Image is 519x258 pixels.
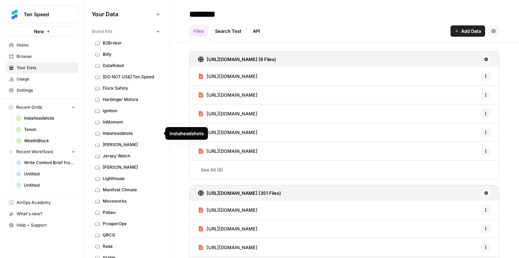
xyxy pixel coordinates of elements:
[92,139,162,150] a: [PERSON_NAME]
[207,225,257,232] span: [URL][DOMAIN_NAME]
[16,104,42,110] span: Recent Grids
[17,76,76,82] span: Usage
[103,74,159,80] span: [DO NOT USE] Ten Speed
[24,171,76,177] span: Untitled
[8,8,21,21] img: Ten Speed Logo
[6,220,79,231] button: Help + Support
[207,190,281,197] h3: [URL][DOMAIN_NAME] (351 Files)
[92,83,162,94] a: Flock Safety
[92,218,162,229] a: ProsperOps
[198,142,257,160] a: [URL][DOMAIN_NAME]
[6,62,79,73] a: Your Data
[6,208,79,220] button: What's new?
[103,243,159,250] span: Rasa
[92,229,162,241] a: QRCG
[189,161,499,179] a: See All (8)
[198,238,257,257] a: [URL][DOMAIN_NAME]
[103,142,159,148] span: [PERSON_NAME]
[92,60,162,71] a: DataRobot
[24,160,76,166] span: Write Content Brief from Keyword [DEV]
[13,168,79,180] a: Untitled
[249,25,264,37] a: API
[207,110,257,117] span: [URL][DOMAIN_NAME]
[189,25,208,37] a: Files
[198,201,257,219] a: [URL][DOMAIN_NAME]
[103,130,159,137] span: Instaheadshots
[6,197,79,208] a: AirOps Academy
[92,49,162,60] a: Bitly
[24,182,76,188] span: Untitled
[103,40,159,46] span: B2Broker
[92,71,162,83] a: [DO NOT USE] Ten Speed
[207,56,276,63] h3: [URL][DOMAIN_NAME] (8 Files)
[6,73,79,85] a: Usage
[17,199,76,206] span: AirOps Academy
[6,85,79,96] a: Settings
[207,148,257,155] span: [URL][DOMAIN_NAME]
[24,11,66,18] span: Ten Speed
[103,209,159,216] span: Pabau
[207,73,257,80] span: [URL][DOMAIN_NAME]
[92,196,162,207] a: Moveworks
[103,232,159,238] span: QRCG
[92,28,112,35] span: Brand Kits
[451,25,485,37] button: Add Data
[103,119,159,125] span: InMoment
[92,116,162,128] a: InMoment
[103,187,159,193] span: Manifest Climate
[207,91,257,98] span: [URL][DOMAIN_NAME]
[103,51,159,58] span: Bitly
[17,42,76,48] span: Home
[207,129,257,136] span: [URL][DOMAIN_NAME]
[34,28,44,35] span: New
[17,87,76,94] span: Settings
[24,115,76,121] span: Instaheadshots
[13,124,79,135] a: Tenon
[6,146,79,157] button: Recent Workflows
[13,157,79,168] a: Write Content Brief from Keyword [DEV]
[92,10,154,18] span: Your Data
[198,67,257,85] a: [URL][DOMAIN_NAME]
[92,105,162,116] a: Ignition
[13,113,79,124] a: Instaheadshots
[103,198,159,204] span: Moveworks
[6,6,79,23] button: Workspace: Ten Speed
[92,150,162,162] a: Jersey Watch
[17,65,76,71] span: Your Data
[6,40,79,51] a: Home
[92,128,162,139] a: Instaheadshots
[103,175,159,182] span: Lighthouse
[92,184,162,196] a: Manifest Climate
[103,85,159,91] span: Flock Safety
[461,28,481,35] span: Add Data
[207,244,257,251] span: [URL][DOMAIN_NAME]
[198,123,257,142] a: [URL][DOMAIN_NAME]
[169,130,204,137] div: Instaheadshots
[92,173,162,184] a: Lighthouse
[24,138,76,144] span: WealthBlock
[103,164,159,170] span: [PERSON_NAME]
[211,25,246,37] a: Search Test
[6,51,79,62] a: Browse
[198,220,257,238] a: [URL][DOMAIN_NAME]
[92,37,162,49] a: B2Broker
[103,96,159,103] span: Harbinger Motors
[24,126,76,133] span: Tenon
[207,206,257,214] span: [URL][DOMAIN_NAME]
[103,62,159,69] span: DataRobot
[92,241,162,252] a: Rasa
[103,153,159,159] span: Jersey Watch
[198,104,257,123] a: [URL][DOMAIN_NAME]
[13,135,79,146] a: WealthBlock
[17,222,76,228] span: Help + Support
[198,86,257,104] a: [URL][DOMAIN_NAME]
[198,185,281,201] a: [URL][DOMAIN_NAME] (351 Files)
[103,221,159,227] span: ProsperOps
[6,102,79,113] button: Recent Grids
[92,207,162,218] a: Pabau
[17,53,76,60] span: Browse
[6,26,79,37] button: New
[6,209,78,219] div: What's new?
[92,162,162,173] a: [PERSON_NAME]
[13,180,79,191] a: Untitled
